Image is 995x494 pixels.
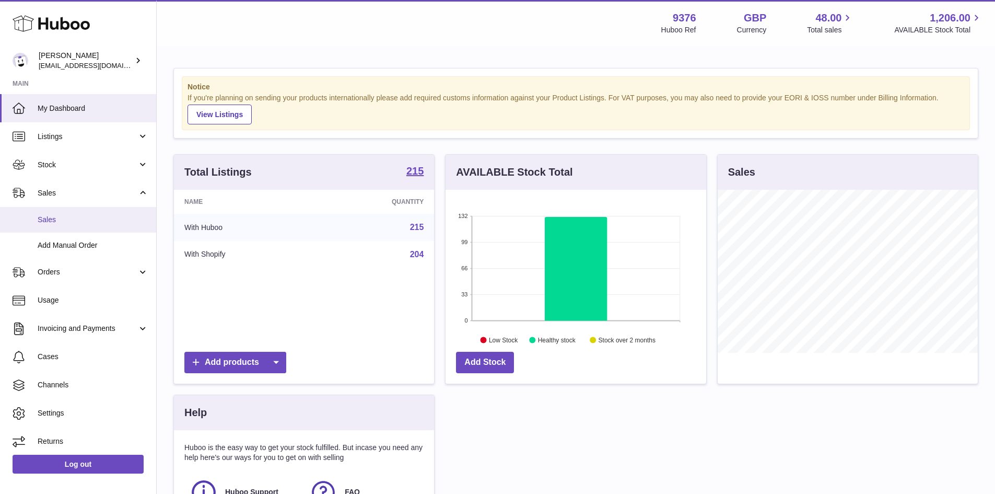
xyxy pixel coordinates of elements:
span: My Dashboard [38,104,148,113]
a: 215 [406,166,424,178]
div: Huboo Ref [661,25,696,35]
a: Add products [184,352,286,373]
div: [PERSON_NAME] [39,51,133,71]
strong: 9376 [673,11,696,25]
a: 1,206.00 AVAILABLE Stock Total [894,11,982,35]
span: 1,206.00 [930,11,970,25]
img: internalAdmin-9376@internal.huboo.com [13,53,28,68]
span: Channels [38,380,148,390]
a: 204 [410,250,424,259]
text: Stock over 2 months [599,336,655,343]
span: Sales [38,188,137,198]
text: 0 [465,317,468,324]
text: 33 [462,291,468,297]
span: Stock [38,160,137,170]
text: 66 [462,265,468,271]
span: [EMAIL_ADDRESS][DOMAIN_NAME] [39,61,154,70]
span: Orders [38,267,137,277]
h3: Total Listings [184,165,252,179]
a: 48.00 Total sales [807,11,853,35]
span: Add Manual Order [38,240,148,250]
a: Add Stock [456,352,514,373]
span: Returns [38,436,148,446]
span: Usage [38,295,148,305]
th: Name [174,190,314,214]
span: Sales [38,215,148,225]
a: 215 [410,223,424,232]
text: Healthy stock [538,336,576,343]
strong: 215 [406,166,424,176]
div: Currency [737,25,767,35]
text: 99 [462,239,468,245]
text: Low Stock [489,336,518,343]
td: With Huboo [174,214,314,241]
a: View Listings [188,105,252,124]
span: AVAILABLE Stock Total [894,25,982,35]
strong: GBP [744,11,766,25]
span: Listings [38,132,137,142]
strong: Notice [188,82,964,92]
span: Total sales [807,25,853,35]
a: Log out [13,455,144,474]
h3: Help [184,406,207,420]
span: Invoicing and Payments [38,324,137,334]
h3: Sales [728,165,755,179]
text: 132 [458,213,467,219]
span: Cases [38,352,148,362]
p: Huboo is the easy way to get your stock fulfilled. But incase you need any help here's our ways f... [184,443,424,463]
div: If you're planning on sending your products internationally please add required customs informati... [188,93,964,124]
th: Quantity [314,190,435,214]
td: With Shopify [174,241,314,268]
h3: AVAILABLE Stock Total [456,165,572,179]
span: Settings [38,408,148,418]
span: 48.00 [815,11,841,25]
